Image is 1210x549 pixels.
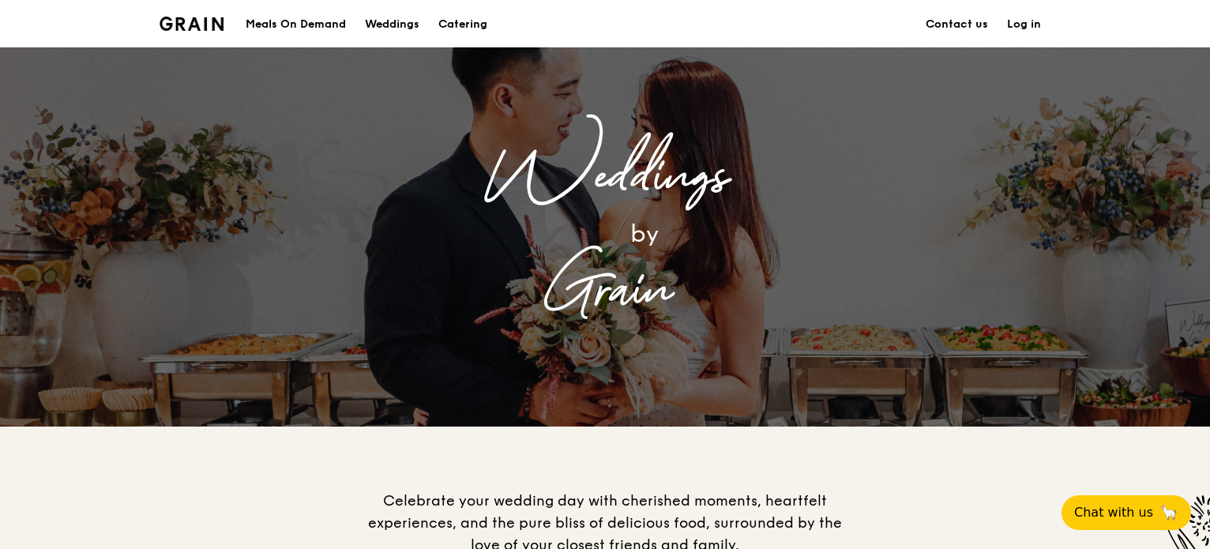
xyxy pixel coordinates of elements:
[1062,495,1191,530] button: Chat with us🦙
[998,1,1050,48] a: Log in
[289,255,921,326] div: Grain
[365,1,419,48] div: Weddings
[160,17,224,31] img: Grain
[429,1,497,48] a: Catering
[289,141,921,212] div: Weddings
[246,1,346,48] div: Meals On Demand
[438,1,487,48] div: Catering
[916,1,998,48] a: Contact us
[1159,503,1178,522] span: 🦙
[368,212,921,255] div: by
[355,1,429,48] a: Weddings
[1074,503,1153,522] span: Chat with us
